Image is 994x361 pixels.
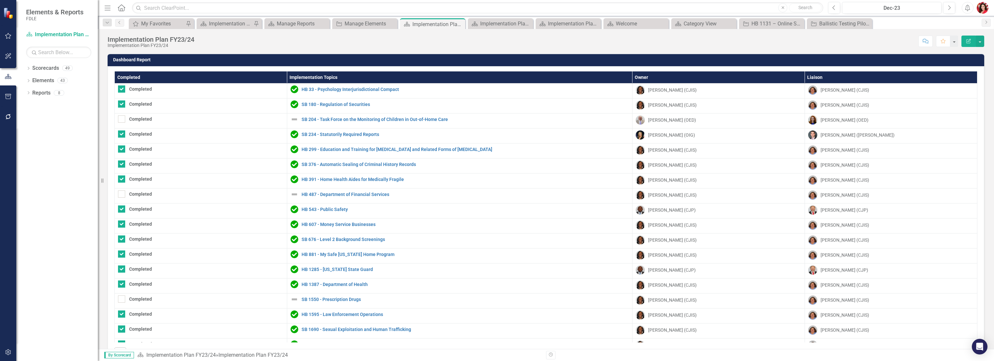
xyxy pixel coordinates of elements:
td: Double-Click to Edit Right Click for Context Menu [287,188,632,203]
td: Double-Click to Edit [805,173,977,188]
button: Search [789,3,822,12]
img: Rachel Truxell [808,280,817,290]
img: Lucy Saunders [636,160,645,170]
div: [PERSON_NAME] (CJIS) [648,177,697,183]
img: David Binder [636,115,645,125]
input: Search ClearPoint... [132,2,823,14]
td: Double-Click to Edit [632,293,805,308]
td: Double-Click to Edit [805,263,977,278]
td: Double-Click to Edit Right Click for Context Menu [287,128,632,143]
td: Double-Click to Edit [115,188,287,203]
div: [PERSON_NAME] (CJIS) [821,222,869,228]
span: Elements & Reports [26,8,83,16]
td: Double-Click to Edit [632,338,805,353]
div: » [137,352,541,359]
td: Double-Click to Edit [632,83,805,98]
td: Double-Click to Edit [632,218,805,233]
td: Double-Click to Edit Right Click for Context Menu [287,278,632,293]
div: Ballistic Testing Pilot Program [819,20,870,28]
div: My Favorites [141,20,184,28]
a: SB 376 - Automatic Sealing of Criminal History Records [302,162,629,167]
div: Implementation Plan FY25/26 [209,20,252,28]
img: Complete [290,340,298,348]
td: Double-Click to Edit Right Click for Context Menu [287,308,632,323]
div: [PERSON_NAME] (CJIS) [821,327,869,333]
img: Lucy Saunders [636,235,645,245]
img: Complete [290,130,298,138]
img: Complete [290,310,298,318]
a: Elements [32,77,54,84]
td: Double-Click to Edit [805,128,977,143]
td: Double-Click to Edit [632,188,805,203]
td: Double-Click to Edit [805,83,977,98]
td: Double-Click to Edit [632,173,805,188]
div: [PERSON_NAME] (CJIS) [648,237,697,243]
td: Double-Click to Edit [632,323,805,338]
td: Double-Click to Edit [115,293,287,308]
img: Rachel Truxell [808,340,817,350]
img: Rachel Truxell [808,310,817,320]
img: Lucy Saunders [636,220,645,230]
img: Rachel Truxell [808,250,817,260]
div: Implementation Plan FY23/24 [218,352,288,358]
small: FDLE [26,16,83,21]
a: Implementation Plan FY23/24 [146,352,216,358]
span: Search [798,5,812,10]
a: Welcome [605,20,667,28]
div: [PERSON_NAME] (CJIS) [648,162,697,168]
img: Brett Kirkland [808,265,817,275]
div: [PERSON_NAME] (CJIS) [648,282,697,288]
div: [PERSON_NAME] (CJIS) [821,252,869,258]
span: By Scorecard [104,352,134,358]
a: Scorecards [32,65,59,72]
a: HB 543 - Public Safety [302,207,629,212]
div: [PERSON_NAME] (CJIS) [821,312,869,318]
td: Double-Click to Edit [115,233,287,248]
div: Implementation Plan FY23/24 [108,36,194,43]
div: [PERSON_NAME] (CJIS) [821,177,869,183]
a: Implementation Plan (FY22/23) [469,20,531,28]
td: Double-Click to Edit [115,128,287,143]
img: Complete [290,100,298,108]
td: Double-Click to Edit [115,113,287,128]
td: Double-Click to Edit [632,203,805,218]
div: [PERSON_NAME] (CJIS) [821,87,869,93]
img: Lucy Saunders [636,85,645,95]
img: Rachel Truxell [808,190,817,200]
img: Complete [290,250,298,258]
a: Implementation Plan FY23/24 [26,31,91,38]
img: Will Grissom [808,130,817,140]
img: Rachel Truxell [808,175,817,185]
td: Double-Click to Edit [115,263,287,278]
img: Lucy Saunders [636,340,645,350]
div: [PERSON_NAME] (CJIS) [821,282,869,288]
a: HB 1131 – Online Sting Operations Grant Program [741,20,803,28]
img: Rachel Truxell [808,295,817,305]
div: [PERSON_NAME] (CJP) [648,207,696,213]
img: Complete [290,205,298,213]
a: HB 881 - My Safe [US_STATE] Home Program [302,252,629,257]
img: Rachel Truxell [808,160,817,170]
a: Ballistic Testing Pilot Program [809,20,870,28]
td: Double-Click to Edit [115,308,287,323]
a: SB 1690 - Sexual Exploitation and Human Trafficking [302,327,629,332]
img: Rachel Truxell [808,85,817,95]
div: [PERSON_NAME] (CJIS) [648,327,697,333]
a: Category View [673,20,735,28]
img: Lucy Saunders [636,190,645,200]
td: Double-Click to Edit [632,158,805,173]
img: Rachel Truxell [808,100,817,110]
button: Dec-23 [842,2,942,14]
img: Complete [290,280,298,288]
td: Double-Click to Edit Right Click for Context Menu [287,173,632,188]
div: [PERSON_NAME] (OED) [821,117,868,123]
div: [PERSON_NAME] (OED) [648,117,696,123]
img: Complete [290,265,298,273]
a: HB 1595 - Law Enforcement Operations [302,312,629,317]
img: Complete [290,175,298,183]
div: [PERSON_NAME] (CJIS) [648,342,697,348]
img: Complete [290,325,298,333]
div: [PERSON_NAME] (CJIS) [821,342,869,348]
img: Brett Kirkland [808,205,817,215]
div: [PERSON_NAME] (CJIS) [648,147,697,153]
